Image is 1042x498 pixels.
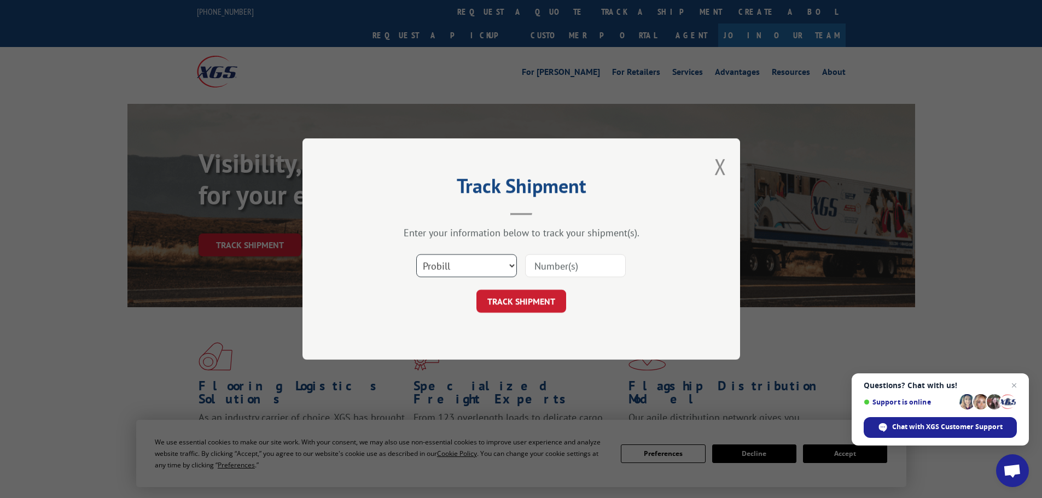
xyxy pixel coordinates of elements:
[996,454,1029,487] div: Open chat
[864,398,956,406] span: Support is online
[525,254,626,277] input: Number(s)
[864,417,1017,438] div: Chat with XGS Customer Support
[357,226,685,239] div: Enter your information below to track your shipment(s).
[892,422,1003,432] span: Chat with XGS Customer Support
[1008,379,1021,392] span: Close chat
[714,152,726,181] button: Close modal
[357,178,685,199] h2: Track Shipment
[476,290,566,313] button: TRACK SHIPMENT
[864,381,1017,390] span: Questions? Chat with us!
